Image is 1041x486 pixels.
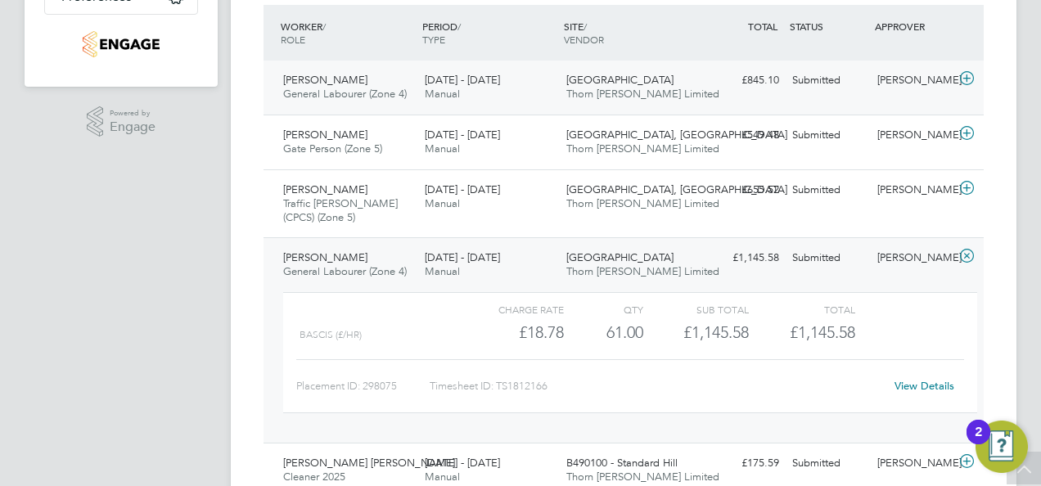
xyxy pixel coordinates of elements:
span: [DATE] - [DATE] [425,250,500,264]
div: £1,145.58 [701,245,786,272]
span: Thorn [PERSON_NAME] Limited [566,142,719,155]
span: [PERSON_NAME] [283,128,367,142]
div: Submitted [786,450,871,477]
span: [DATE] - [DATE] [425,73,500,87]
span: TYPE [422,33,445,46]
div: £175.59 [701,450,786,477]
span: Manual [425,264,460,278]
div: £549.48 [701,122,786,149]
span: / [322,20,326,33]
span: [DATE] - [DATE] [425,128,500,142]
img: thornbaker-logo-retina.png [83,31,159,57]
div: [PERSON_NAME] [871,67,956,94]
span: [DATE] - [DATE] [425,182,500,196]
div: [PERSON_NAME] [871,245,956,272]
div: Submitted [786,245,871,272]
span: [PERSON_NAME] [PERSON_NAME] [283,456,455,470]
span: Powered by [110,106,155,120]
a: Go to home page [44,31,198,57]
span: [GEOGRAPHIC_DATA] [566,73,674,87]
span: [GEOGRAPHIC_DATA], [GEOGRAPHIC_DATA] [566,128,787,142]
div: Placement ID: 298075 [296,373,430,399]
span: General Labourer (Zone 4) [283,87,407,101]
div: STATUS [786,11,871,41]
span: Manual [425,87,460,101]
div: Submitted [786,67,871,94]
span: General Labourer (Zone 4) [283,264,407,278]
div: PERIOD [418,11,560,54]
span: [PERSON_NAME] [283,250,367,264]
div: 61.00 [564,319,643,346]
span: [PERSON_NAME] [283,182,367,196]
div: £1,145.58 [643,319,749,346]
div: Charge rate [458,299,564,319]
div: QTY [564,299,643,319]
a: Powered byEngage [87,106,156,137]
div: £18.78 [458,319,564,346]
div: Sub Total [643,299,749,319]
span: Thorn [PERSON_NAME] Limited [566,264,719,278]
span: Thorn [PERSON_NAME] Limited [566,87,719,101]
div: Submitted [786,122,871,149]
span: Gate Person (Zone 5) [283,142,382,155]
span: Traffic [PERSON_NAME] (CPCS) (Zone 5) [283,196,398,224]
span: Bascis (£/HR) [300,329,362,340]
a: View Details [895,379,954,393]
div: APPROVER [871,11,956,41]
div: Total [749,299,854,319]
div: WORKER [277,11,418,54]
div: [PERSON_NAME] [871,177,956,204]
button: Open Resource Center, 2 new notifications [976,421,1028,473]
span: Manual [425,470,460,484]
span: [DATE] - [DATE] [425,456,500,470]
div: 2 [975,432,982,453]
div: Timesheet ID: TS1812166 [430,373,884,399]
span: Thorn [PERSON_NAME] Limited [566,196,719,210]
span: TOTAL [748,20,777,33]
span: B490100 - Standard Hill [566,456,678,470]
span: / [457,20,461,33]
div: SITE [560,11,701,54]
div: £655.52 [701,177,786,204]
span: [GEOGRAPHIC_DATA] [566,250,674,264]
span: Cleaner 2025 [283,470,345,484]
span: ROLE [281,33,305,46]
span: [PERSON_NAME] [283,73,367,87]
span: Manual [425,142,460,155]
span: Thorn [PERSON_NAME] Limited [566,470,719,484]
span: £1,145.58 [790,322,855,342]
span: VENDOR [564,33,604,46]
div: £845.10 [701,67,786,94]
span: [GEOGRAPHIC_DATA], [GEOGRAPHIC_DATA] [566,182,787,196]
span: Manual [425,196,460,210]
div: [PERSON_NAME] [871,450,956,477]
div: [PERSON_NAME] [871,122,956,149]
span: Engage [110,120,155,134]
span: / [584,20,587,33]
div: Submitted [786,177,871,204]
